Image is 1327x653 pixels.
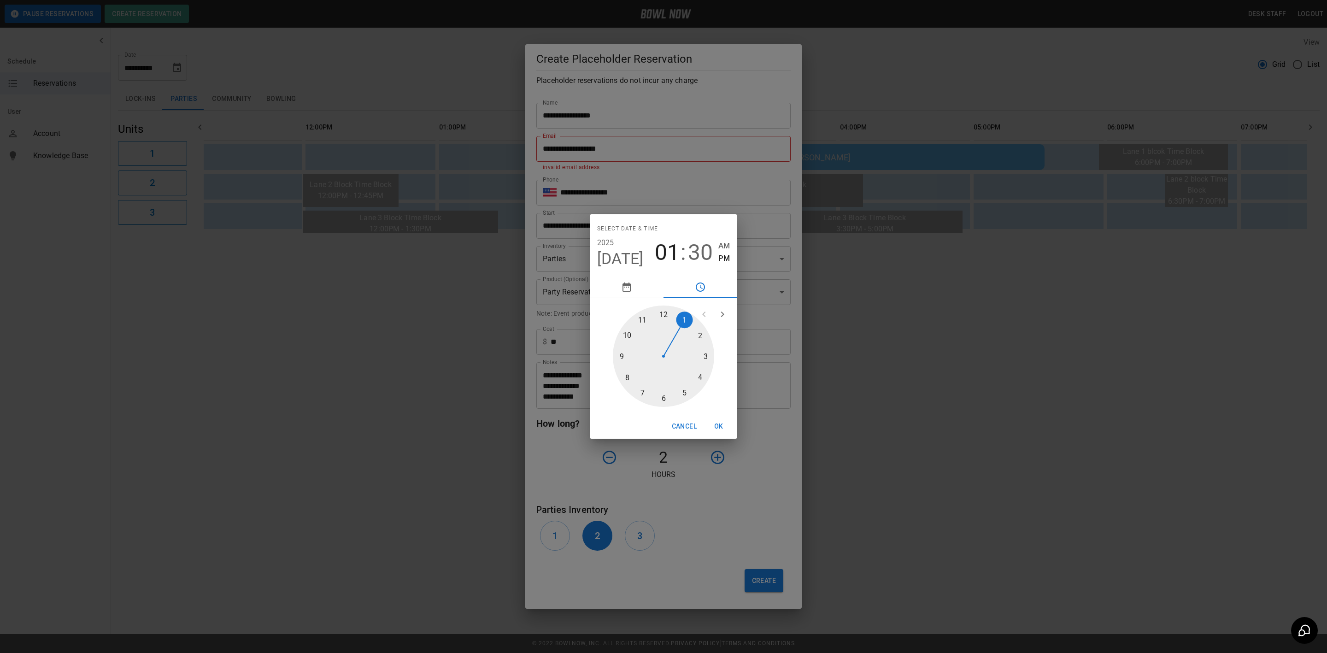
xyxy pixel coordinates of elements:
[713,305,732,324] button: open next view
[718,240,730,252] button: AM
[590,276,663,298] button: pick date
[655,240,680,265] button: 01
[663,276,737,298] button: pick time
[668,418,700,435] button: Cancel
[681,240,686,265] span: :
[597,249,644,269] button: [DATE]
[597,236,614,249] button: 2025
[704,418,734,435] button: OK
[688,240,713,265] button: 30
[597,222,658,236] span: Select date & time
[718,252,730,265] button: PM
